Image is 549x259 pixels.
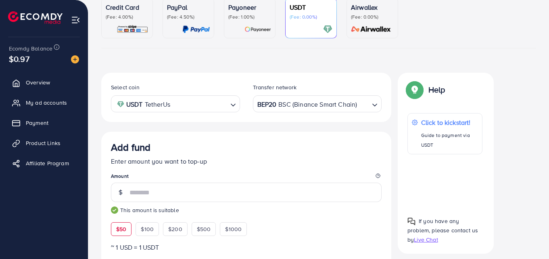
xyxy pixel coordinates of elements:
[26,99,67,107] span: My ad accounts
[244,25,271,34] img: card
[71,55,79,63] img: image
[71,15,80,25] img: menu
[167,2,210,12] p: PayPal
[111,206,382,214] small: This amount is suitable
[111,141,150,153] h3: Add fund
[145,99,170,110] span: TetherUs
[117,25,148,34] img: card
[407,217,478,244] span: If you have any problem, please contact us by
[111,95,240,112] div: Search for option
[253,83,297,91] label: Transfer network
[26,119,48,127] span: Payment
[351,14,394,20] p: (Fee: 0.00%)
[351,2,394,12] p: Airwallex
[9,53,29,65] span: $0.97
[228,14,271,20] p: (Fee: 1.00%)
[228,2,271,12] p: Payoneer
[290,2,332,12] p: USDT
[6,115,82,131] a: Payment
[358,98,369,110] input: Search for option
[6,155,82,171] a: Affiliate Program
[182,25,210,34] img: card
[111,173,382,183] legend: Amount
[126,99,143,110] strong: USDT
[111,242,382,252] p: ~ 1 USD = 1 USDT
[168,225,182,233] span: $200
[26,139,61,147] span: Product Links
[141,225,154,233] span: $100
[106,2,148,12] p: Credit Card
[290,14,332,20] p: (Fee: 0.00%)
[167,14,210,20] p: (Fee: 4.50%)
[515,223,543,253] iframe: Chat
[323,25,332,34] img: card
[421,131,478,150] p: Guide to payment via USDT
[6,135,82,151] a: Product Links
[173,98,227,110] input: Search for option
[26,159,69,167] span: Affiliate Program
[9,44,52,53] span: Ecomdy Balance
[257,99,277,110] strong: BEP20
[414,236,438,244] span: Live Chat
[117,101,124,108] img: coin
[349,25,394,34] img: card
[278,99,357,110] span: BSC (Binance Smart Chain)
[407,217,415,225] img: Popup guide
[111,83,140,91] label: Select coin
[111,206,118,214] img: guide
[26,78,50,86] span: Overview
[407,82,422,97] img: Popup guide
[8,11,63,24] img: logo
[253,95,382,112] div: Search for option
[6,95,82,111] a: My ad accounts
[197,225,211,233] span: $500
[428,85,445,95] p: Help
[6,74,82,91] a: Overview
[421,118,478,127] p: Click to kickstart!
[225,225,242,233] span: $1000
[111,156,382,166] p: Enter amount you want to top-up
[116,225,126,233] span: $50
[106,14,148,20] p: (Fee: 4.00%)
